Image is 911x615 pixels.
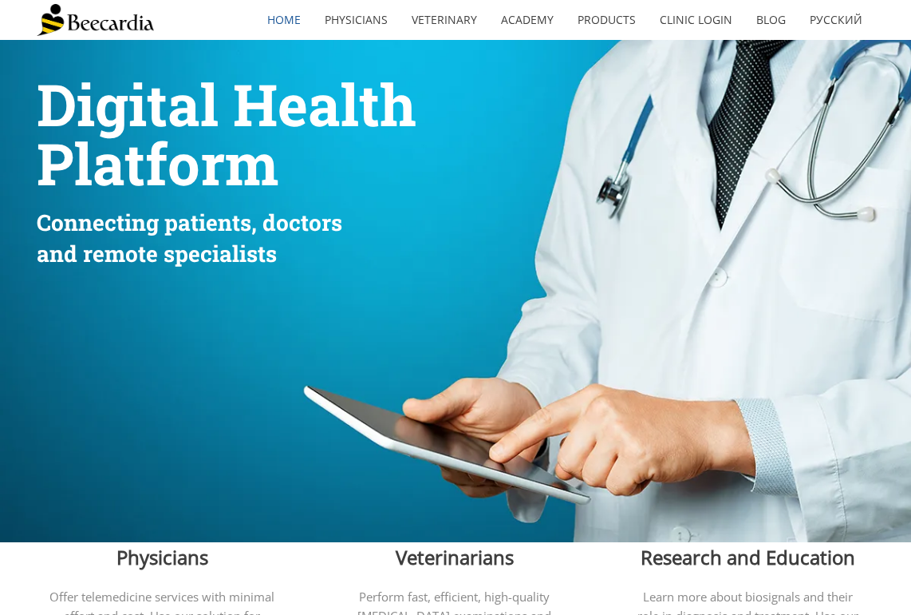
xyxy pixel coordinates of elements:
[37,239,277,268] span: and remote specialists
[641,544,855,570] span: Research and Education
[744,2,798,38] a: Blog
[313,2,400,38] a: Physicians
[400,2,489,38] a: Veterinary
[116,544,208,570] span: Physicians
[396,544,514,570] span: Veterinarians
[37,4,154,36] img: Beecardia
[37,66,416,142] span: Digital Health
[648,2,744,38] a: Clinic Login
[489,2,566,38] a: Academy
[566,2,648,38] a: Products
[37,208,342,237] span: Connecting patients, doctors
[37,125,278,201] span: Platform
[798,2,874,38] a: Русский
[255,2,313,38] a: home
